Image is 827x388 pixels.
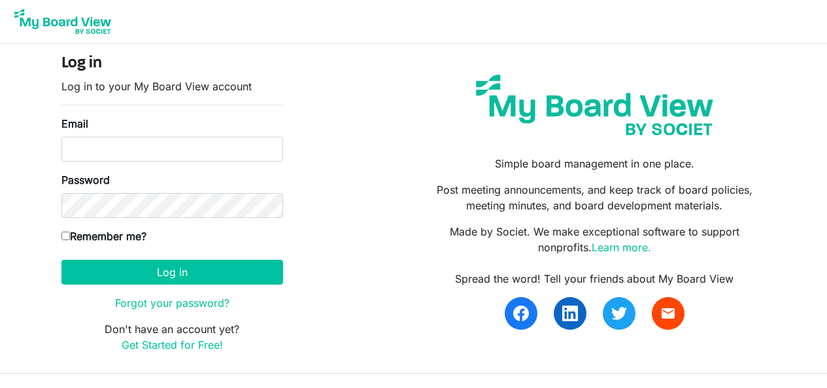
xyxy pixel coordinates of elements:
span: email [660,306,676,321]
h4: Log in [61,54,283,73]
a: Forgot your password? [115,296,229,309]
p: Made by Societ. We make exceptional software to support nonprofits. [423,224,766,255]
p: Log in to your My Board View account [61,79,283,94]
div: Spread the word! Tell your friends about My Board View [423,271,766,287]
a: Get Started for Free! [122,338,223,351]
button: Log in [61,260,283,285]
img: my-board-view-societ.svg [466,65,723,145]
label: Email [61,116,88,132]
img: twitter.svg [611,306,627,321]
p: Simple board management in one place. [423,156,766,171]
input: Remember me? [61,232,70,240]
label: Remember me? [61,228,146,244]
img: My Board View Logo [10,5,115,38]
img: linkedin.svg [562,306,578,321]
p: Don't have an account yet? [61,321,283,353]
img: facebook.svg [513,306,529,321]
a: Learn more. [592,241,651,254]
label: Password [61,172,110,188]
p: Post meeting announcements, and keep track of board policies, meeting minutes, and board developm... [423,182,766,213]
a: email [652,297,684,330]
